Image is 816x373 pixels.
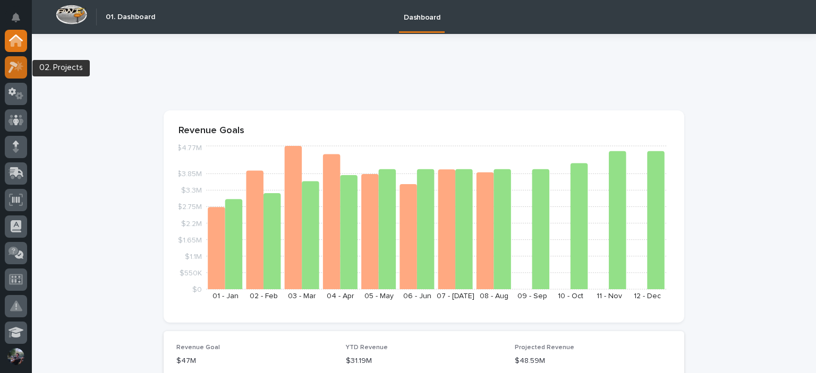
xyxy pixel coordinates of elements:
text: 08 - Aug [480,292,508,300]
button: Notifications [5,6,27,29]
tspan: $0 [192,286,202,293]
tspan: $1.1M [185,253,202,260]
text: 05 - May [364,292,394,300]
text: 06 - Jun [403,292,431,300]
span: YTD Revenue [346,344,388,351]
div: Notifications [13,13,27,30]
button: users-avatar [5,345,27,368]
tspan: $3.3M [181,187,202,194]
text: 12 - Dec [634,292,661,300]
text: 02 - Feb [250,292,278,300]
p: Revenue Goals [178,125,669,137]
p: $31.19M [346,355,503,367]
tspan: $550K [180,269,202,276]
span: Revenue Goal [176,344,220,351]
text: 10 - Oct [558,292,583,300]
text: 09 - Sep [517,292,547,300]
span: Projected Revenue [515,344,574,351]
p: $47M [176,355,333,367]
text: 04 - Apr [327,292,354,300]
text: 01 - Jan [212,292,239,300]
tspan: $2.75M [177,203,202,211]
tspan: $3.85M [177,170,202,178]
tspan: $2.2M [181,220,202,227]
text: 07 - [DATE] [437,292,474,300]
tspan: $1.65M [178,236,202,244]
h2: 01. Dashboard [106,13,155,22]
text: 11 - Nov [597,292,622,300]
p: $48.59M [515,355,671,367]
img: Workspace Logo [56,5,87,24]
text: 03 - Mar [288,292,316,300]
tspan: $4.77M [177,144,202,152]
